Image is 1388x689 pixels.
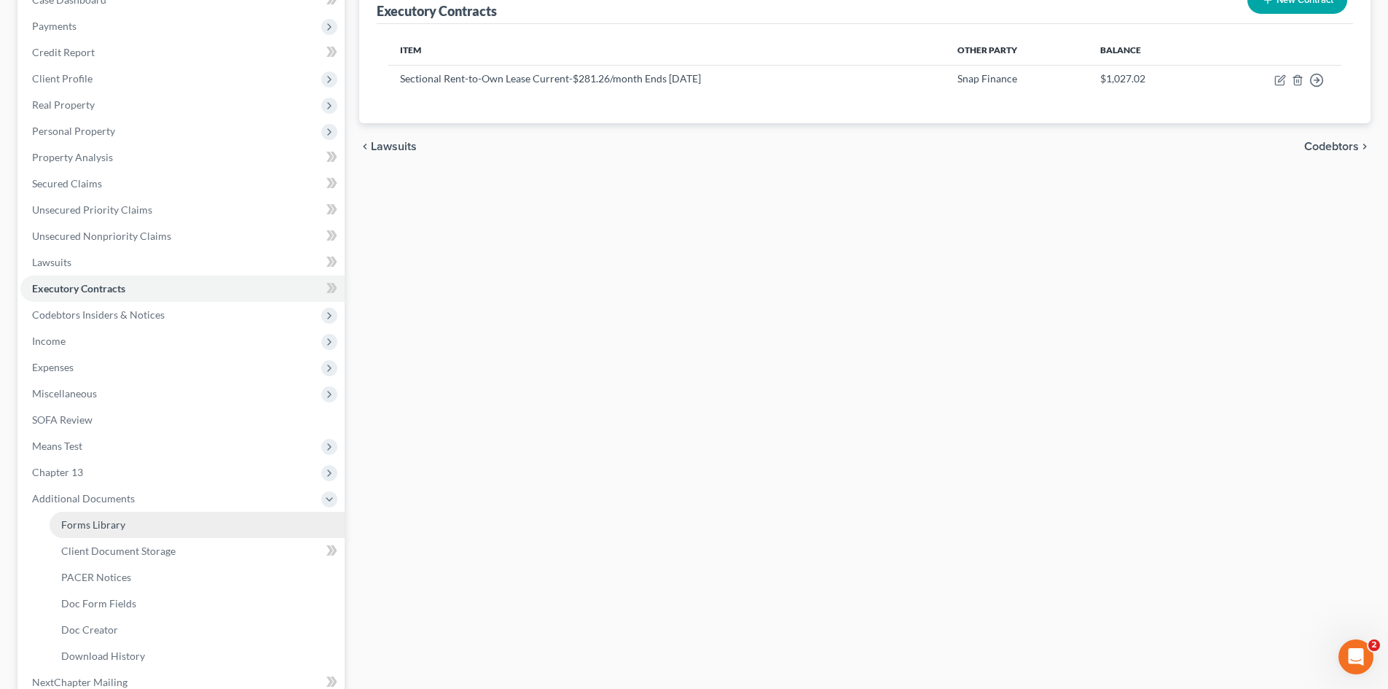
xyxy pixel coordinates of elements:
span: Chapter 13 [32,466,83,478]
span: PACER Notices [61,571,131,583]
span: Download History [61,650,145,662]
a: Secured Claims [20,171,345,197]
span: Lawsuits [32,256,71,268]
a: Unsecured Nonpriority Claims [20,223,345,249]
a: Download History [50,643,345,669]
iframe: Intercom live chat [1338,639,1373,674]
i: chevron_left [359,141,371,152]
span: Doc Form Fields [61,597,136,610]
td: $1,027.02 [1089,65,1207,93]
span: Credit Report [32,46,95,58]
span: Income [32,335,66,347]
a: Client Document Storage [50,538,345,564]
span: Real Property [32,98,95,111]
td: Snap Finance [946,65,1089,93]
a: Lawsuits [20,249,345,276]
div: Executory Contracts [377,2,497,20]
span: Codebtors [1304,141,1359,152]
span: NextChapter Mailing [32,676,128,688]
span: Executory Contracts [32,282,125,295]
span: Means Test [32,440,82,452]
a: Doc Creator [50,617,345,643]
th: Balance [1089,36,1207,65]
span: Expenses [32,361,74,373]
span: Unsecured Nonpriority Claims [32,230,171,242]
span: Miscellaneous [32,387,97,400]
button: Codebtors chevron_right [1304,141,1371,152]
th: Other Party [946,36,1089,65]
span: SOFA Review [32,413,93,426]
span: Client Document Storage [61,545,176,557]
span: Lawsuits [371,141,417,152]
a: Forms Library [50,512,345,538]
span: 2 [1368,639,1380,651]
th: Item [388,36,946,65]
span: Payments [32,20,77,32]
a: SOFA Review [20,407,345,433]
i: chevron_right [1359,141,1371,152]
td: Sectional Rent-to-Own Lease Current-$281.26/month Ends [DATE] [388,65,946,93]
span: Forms Library [61,518,125,531]
span: Unsecured Priority Claims [32,203,152,216]
span: Personal Property [32,125,115,137]
button: chevron_left Lawsuits [359,141,417,152]
span: Additional Documents [32,492,135,505]
span: Property Analysis [32,151,113,163]
a: Doc Form Fields [50,591,345,617]
span: Codebtors Insiders & Notices [32,308,165,321]
a: Executory Contracts [20,276,345,302]
a: Unsecured Priority Claims [20,197,345,223]
span: Client Profile [32,72,93,85]
a: PACER Notices [50,564,345,591]
a: Credit Report [20,39,345,66]
span: Doc Creator [61,623,118,636]
a: Property Analysis [20,144,345,171]
span: Secured Claims [32,177,102,190]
